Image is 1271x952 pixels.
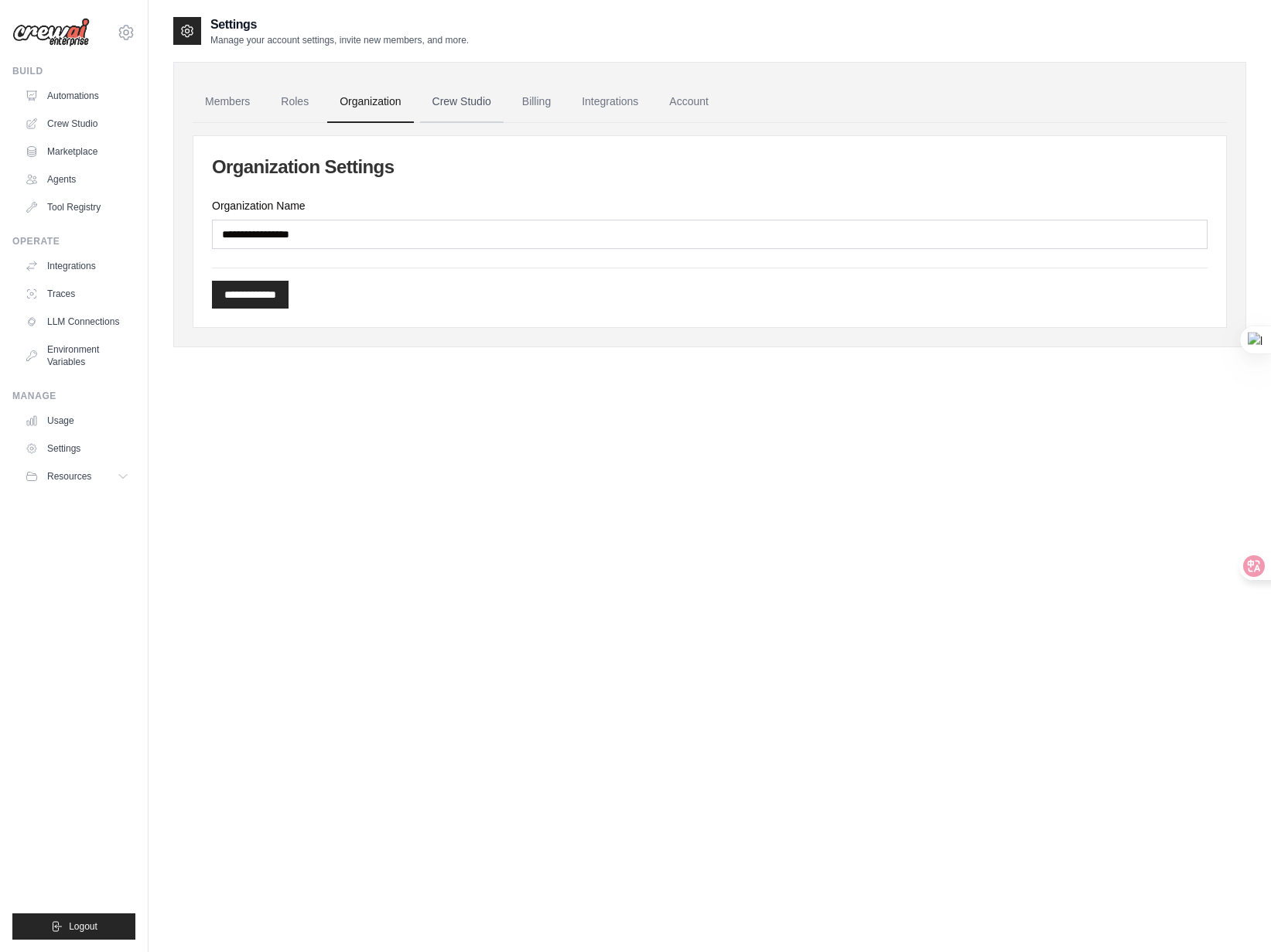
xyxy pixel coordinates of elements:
button: Logout [12,913,135,940]
span: Resources [47,470,91,483]
a: LLM Connections [19,309,135,334]
img: Logo [12,18,90,47]
div: Build [12,65,135,77]
a: Account [657,81,721,123]
div: Manage [12,390,135,402]
label: Organization Name [212,198,1208,213]
a: Integrations [19,254,135,278]
a: Agents [19,167,135,192]
a: Crew Studio [19,111,135,136]
p: Manage your account settings, invite new members, and more. [210,34,469,46]
div: Operate [12,235,135,247]
a: Environment Variables [19,337,135,374]
button: Resources [19,464,135,489]
h2: Settings [210,15,469,34]
span: Logout [69,920,97,933]
a: Settings [19,436,135,461]
a: Members [193,81,262,123]
a: Roles [268,81,321,123]
a: Usage [19,408,135,433]
a: Crew Studio [420,81,504,123]
a: Marketplace [19,139,135,164]
a: Integrations [569,81,651,123]
a: Tool Registry [19,195,135,220]
a: Automations [19,84,135,108]
h2: Organization Settings [212,155,1208,179]
a: Organization [327,81,413,123]
a: Traces [19,282,135,306]
a: Billing [510,81,563,123]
